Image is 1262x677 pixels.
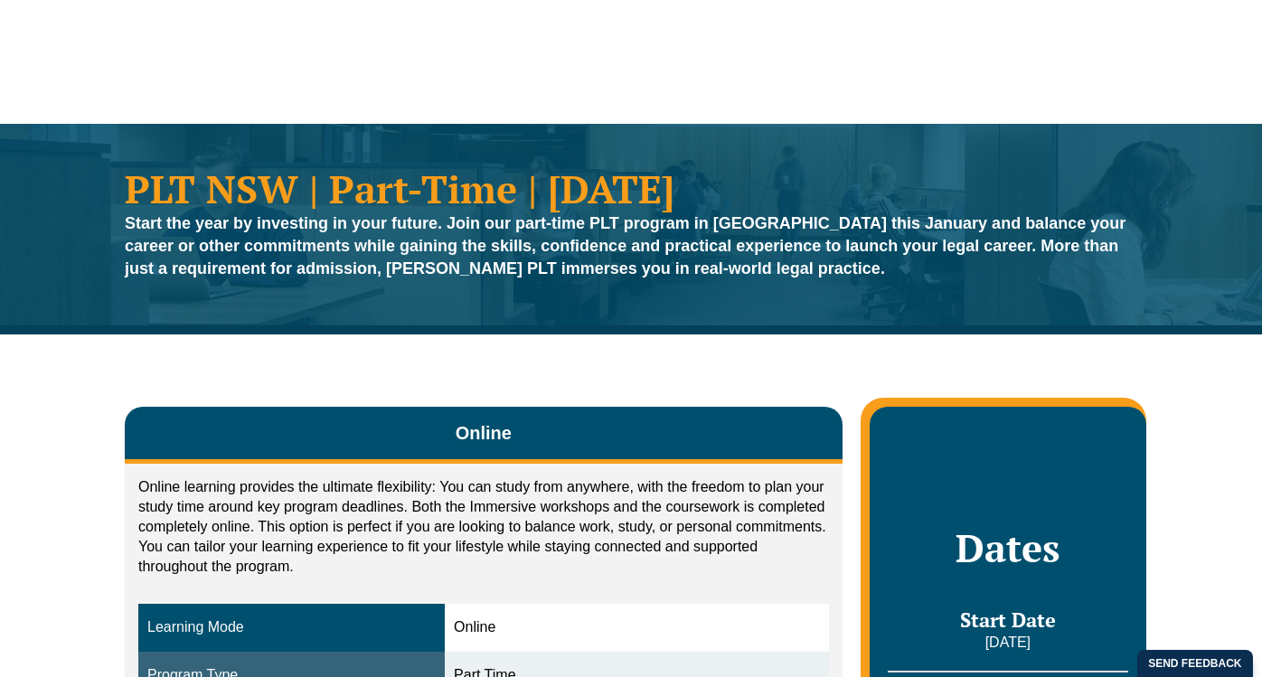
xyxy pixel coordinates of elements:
span: Start Date [960,606,1056,633]
strong: Start the year by investing in your future. Join our part-time PLT program in [GEOGRAPHIC_DATA] t... [125,214,1125,277]
span: Online [456,420,512,446]
div: Learning Mode [147,617,436,638]
h1: PLT NSW | Part-Time | [DATE] [125,169,1137,208]
div: Online [454,617,820,638]
p: [DATE] [888,633,1128,653]
h2: Dates [888,525,1128,570]
p: Online learning provides the ultimate flexibility: You can study from anywhere, with the freedom ... [138,477,829,577]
